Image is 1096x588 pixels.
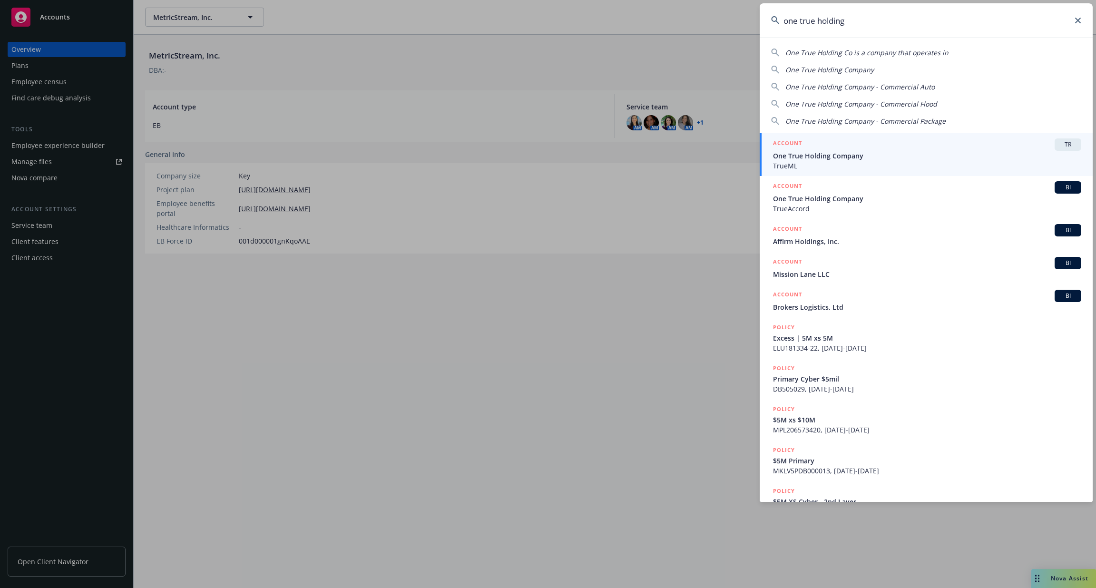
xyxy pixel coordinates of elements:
a: POLICYPrimary Cyber $5milDB505029, [DATE]-[DATE] [760,358,1093,399]
span: One True Holding Company - Commercial Flood [785,99,937,108]
h5: ACCOUNT [773,290,802,301]
a: ACCOUNTBIBrokers Logistics, Ltd [760,284,1093,317]
span: One True Holding Company [785,65,874,74]
a: POLICYExcess | 5M xs 5MELU181334-22, [DATE]-[DATE] [760,317,1093,358]
a: ACCOUNTBIMission Lane LLC [760,252,1093,284]
a: ACCOUNTTROne True Holding CompanyTrueML [760,133,1093,176]
span: Primary Cyber $5mil [773,374,1081,384]
span: Excess | 5M xs 5M [773,333,1081,343]
a: POLICY$5M XS Cyber - 2nd Layer [760,481,1093,522]
span: One True Holding Company - Commercial Package [785,117,946,126]
h5: ACCOUNT [773,138,802,150]
span: Brokers Logistics, Ltd [773,302,1081,312]
h5: POLICY [773,404,795,414]
span: One True Holding Company - Commercial Auto [785,82,935,91]
a: POLICY$5M PrimaryMKLV5PDB000013, [DATE]-[DATE] [760,440,1093,481]
h5: POLICY [773,445,795,455]
h5: POLICY [773,323,795,332]
a: POLICY$5M xs $10MMPL206573420, [DATE]-[DATE] [760,399,1093,440]
span: TrueAccord [773,204,1081,214]
span: Mission Lane LLC [773,269,1081,279]
span: TR [1058,140,1077,149]
span: One True Holding Company [773,194,1081,204]
h5: POLICY [773,486,795,496]
span: DB505029, [DATE]-[DATE] [773,384,1081,394]
span: MPL206573420, [DATE]-[DATE] [773,425,1081,435]
span: One True Holding Company [773,151,1081,161]
a: ACCOUNTBIAffirm Holdings, Inc. [760,219,1093,252]
span: BI [1058,292,1077,300]
h5: ACCOUNT [773,224,802,235]
span: Affirm Holdings, Inc. [773,236,1081,246]
span: BI [1058,259,1077,267]
input: Search... [760,3,1093,38]
h5: ACCOUNT [773,181,802,193]
span: BI [1058,226,1077,235]
a: ACCOUNTBIOne True Holding CompanyTrueAccord [760,176,1093,219]
span: ELU181334-22, [DATE]-[DATE] [773,343,1081,353]
span: TrueML [773,161,1081,171]
h5: ACCOUNT [773,257,802,268]
span: $5M Primary [773,456,1081,466]
span: One True Holding Co is a company that operates in [785,48,949,57]
span: MKLV5PDB000013, [DATE]-[DATE] [773,466,1081,476]
span: $5M XS Cyber - 2nd Layer [773,497,1081,507]
h5: POLICY [773,363,795,373]
span: $5M xs $10M [773,415,1081,425]
span: BI [1058,183,1077,192]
